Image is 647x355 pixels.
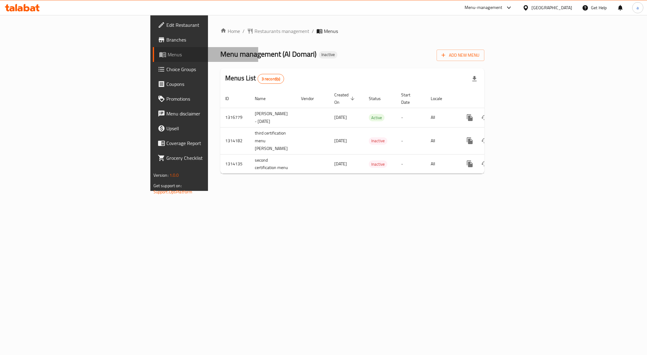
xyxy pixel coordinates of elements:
span: Upsell [166,125,254,132]
a: Choice Groups [153,62,258,77]
div: Inactive [369,160,387,168]
span: Coverage Report [166,139,254,147]
span: 3 record(s) [258,76,284,82]
li: / [312,27,314,35]
span: ID [225,95,237,102]
button: Change Status [477,156,492,171]
a: Promotions [153,91,258,106]
div: Inactive [319,51,337,58]
a: Menu disclaimer [153,106,258,121]
span: Version: [153,171,169,179]
td: [PERSON_NAME] - [DATE] [250,108,296,127]
th: Actions [458,89,527,108]
a: Coverage Report [153,136,258,151]
button: more [462,156,477,171]
td: All [426,154,458,174]
span: Vendor [301,95,322,102]
a: Edit Restaurant [153,18,258,32]
span: Branches [166,36,254,43]
span: Edit Restaurant [166,21,254,29]
td: All [426,127,458,154]
span: Active [369,114,385,121]
span: [DATE] [334,113,347,121]
span: Promotions [166,95,254,103]
span: Inactive [369,161,387,168]
td: second certification menu [250,154,296,174]
button: Add New Menu [437,50,484,61]
div: Inactive [369,137,387,145]
button: Change Status [477,133,492,148]
span: Restaurants management [254,27,309,35]
span: Menu management ( Al Domari ) [220,47,316,61]
span: Start Date [401,91,418,106]
span: [DATE] [334,160,347,168]
td: All [426,108,458,127]
button: more [462,110,477,125]
a: Menus [153,47,258,62]
span: Locale [431,95,450,102]
span: Inactive [369,137,387,144]
a: Branches [153,32,258,47]
button: Change Status [477,110,492,125]
span: Coupons [166,80,254,88]
a: Restaurants management [247,27,309,35]
span: Created On [334,91,356,106]
h2: Menus List [225,74,284,84]
td: - [396,108,426,127]
span: Status [369,95,389,102]
span: Menu disclaimer [166,110,254,117]
td: third certification menu [PERSON_NAME] [250,127,296,154]
span: Choice Groups [166,66,254,73]
button: more [462,133,477,148]
a: Support.OpsPlatform [153,188,193,196]
div: Total records count [258,74,284,84]
span: Get support on: [153,182,182,190]
table: enhanced table [220,89,527,174]
span: a [637,4,639,11]
span: Menus [168,51,254,58]
div: Menu-management [465,4,503,11]
div: [GEOGRAPHIC_DATA] [531,4,572,11]
a: Coupons [153,77,258,91]
a: Grocery Checklist [153,151,258,165]
span: Grocery Checklist [166,154,254,162]
span: Inactive [319,52,337,57]
span: Name [255,95,274,102]
td: - [396,154,426,174]
span: 1.0.0 [169,171,179,179]
nav: breadcrumb [220,27,484,35]
div: Export file [467,71,482,86]
td: - [396,127,426,154]
span: Menus [324,27,338,35]
a: Upsell [153,121,258,136]
span: Add New Menu [442,51,479,59]
span: [DATE] [334,137,347,145]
